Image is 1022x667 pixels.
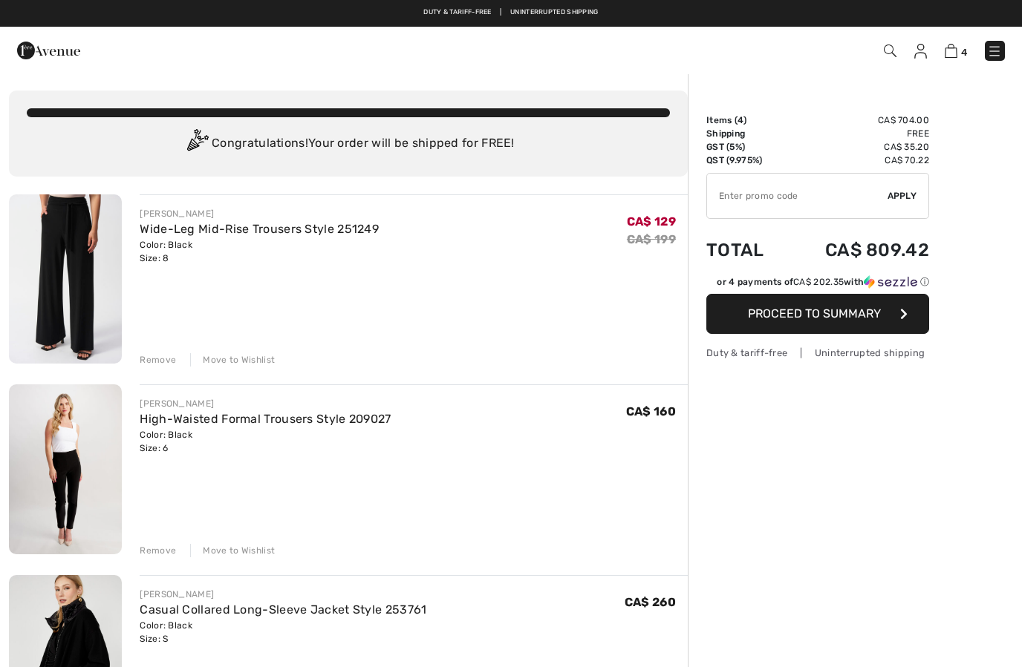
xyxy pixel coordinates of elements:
[786,140,929,154] td: CA$ 35.20
[706,114,786,127] td: Items ( )
[706,154,786,167] td: QST (9.975%)
[9,384,122,553] img: High-Waisted Formal Trousers Style 209027
[706,140,786,154] td: GST (5%)
[706,275,929,294] div: or 4 payments ofCA$ 202.35withSezzle Click to learn more about Sezzle
[748,306,881,321] span: Proceed to Summary
[706,127,786,140] td: Shipping
[717,275,929,289] div: or 4 payments of with
[140,222,379,236] a: Wide-Leg Mid-Rise Trousers Style 251249
[786,154,929,167] td: CA$ 70.22
[140,619,426,645] div: Color: Black Size: S
[140,544,176,557] div: Remove
[626,404,676,418] span: CA$ 160
[945,44,957,58] img: Shopping Bag
[793,277,844,287] span: CA$ 202.35
[627,214,676,229] span: CA$ 129
[17,42,80,56] a: 1ère Avenue
[786,127,929,140] td: Free
[987,44,1002,59] img: Menu
[190,353,275,367] div: Move to Wishlist
[140,412,391,426] a: High-Waisted Formal Trousers Style 209027
[945,42,967,59] a: 4
[914,44,927,59] img: My Info
[627,232,676,246] s: CA$ 199
[706,225,786,275] td: Total
[706,294,929,334] button: Proceed to Summary
[738,115,743,125] span: 4
[140,602,426,617] a: Casual Collared Long-Sleeve Jacket Style 253761
[707,174,888,218] input: Promo code
[27,129,670,159] div: Congratulations! Your order will be shipped for FREE!
[140,207,379,220] div: [PERSON_NAME]
[961,47,967,58] span: 4
[140,428,391,455] div: Color: Black Size: 6
[786,225,929,275] td: CA$ 809.42
[884,45,896,57] img: Search
[140,588,426,601] div: [PERSON_NAME]
[888,189,917,203] span: Apply
[140,353,176,367] div: Remove
[786,114,929,127] td: CA$ 704.00
[864,275,917,289] img: Sezzle
[625,595,676,609] span: CA$ 260
[140,397,391,410] div: [PERSON_NAME]
[190,544,275,557] div: Move to Wishlist
[182,129,212,159] img: Congratulation2.svg
[17,36,80,65] img: 1ère Avenue
[9,194,122,364] img: Wide-Leg Mid-Rise Trousers Style 251249
[706,346,929,360] div: Duty & tariff-free | Uninterrupted shipping
[140,238,379,265] div: Color: Black Size: 8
